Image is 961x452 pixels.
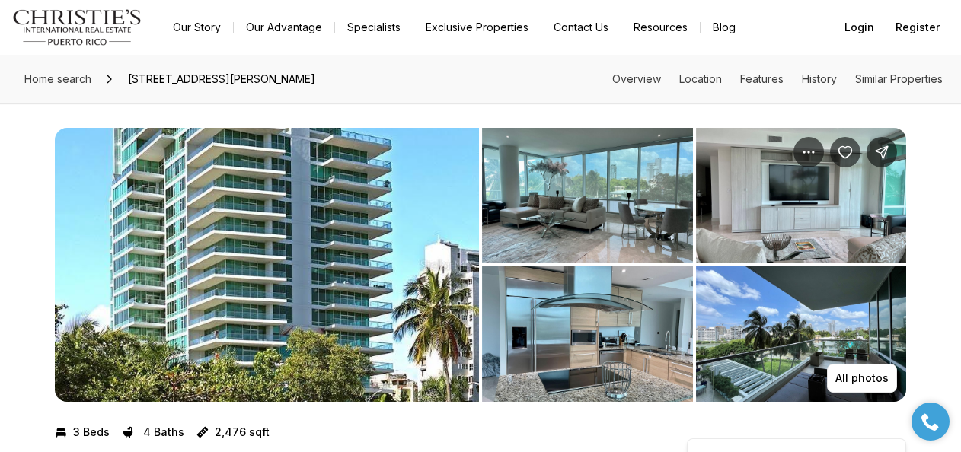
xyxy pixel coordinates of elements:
[24,72,91,85] span: Home search
[55,128,479,402] button: View image gallery
[18,67,97,91] a: Home search
[802,72,837,85] a: Skip to: History
[122,420,184,444] button: 4 Baths
[835,12,883,43] button: Login
[679,72,722,85] a: Skip to: Location
[482,266,693,402] button: View image gallery
[482,128,693,263] button: View image gallery
[234,17,334,38] a: Our Advantage
[413,17,541,38] a: Exclusive Properties
[896,21,940,33] span: Register
[844,21,874,33] span: Login
[793,137,824,167] button: Property options
[612,73,943,85] nav: Page section menu
[827,364,897,393] button: All photos
[161,17,233,38] a: Our Story
[621,17,700,38] a: Resources
[696,266,907,402] button: View image gallery
[122,67,321,91] span: [STREET_ADDRESS][PERSON_NAME]
[740,72,784,85] a: Skip to: Features
[835,372,889,384] p: All photos
[12,9,142,46] img: logo
[215,426,270,438] p: 2,476 sqft
[55,128,479,402] li: 1 of 3
[482,128,906,402] li: 2 of 3
[612,72,661,85] a: Skip to: Overview
[335,17,413,38] a: Specialists
[886,12,949,43] button: Register
[701,17,748,38] a: Blog
[55,128,906,402] div: Listing Photos
[830,137,860,167] button: Save Property: 555 MONTSERRATE ST.COSMOPOLITAN CONDOMINIUM #403
[541,17,621,38] button: Contact Us
[867,137,897,167] button: Share Property: 555 MONTSERRATE ST.COSMOPOLITAN CONDOMINIUM #403
[696,128,907,263] button: View image gallery
[73,426,110,438] p: 3 Beds
[855,72,943,85] a: Skip to: Similar Properties
[143,426,184,438] p: 4 Baths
